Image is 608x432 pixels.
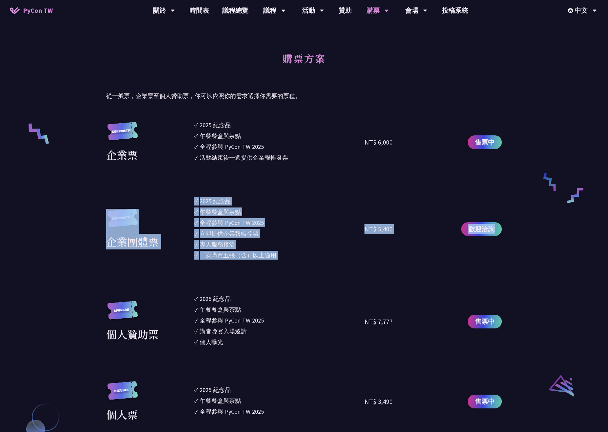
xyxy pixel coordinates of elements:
[468,135,502,149] a: 售票中
[194,197,364,206] li: ✓
[468,395,502,408] a: 售票中
[200,396,241,405] div: 午餐餐盒與茶點
[200,153,288,162] div: 活動結束後一週提供企業報帳發票
[106,122,139,147] img: corporate.a587c14.svg
[200,385,231,394] div: 2025 紀念品
[194,121,364,129] li: ✓
[194,294,364,303] li: ✓
[106,234,159,249] div: 企業團體票
[106,326,159,342] div: 個人贊助票
[200,197,231,206] div: 2025 紀念品
[475,397,495,406] span: 售票中
[200,131,241,140] div: 午餐餐盒與茶點
[200,121,231,129] div: 2025 紀念品
[468,224,495,234] span: 歡迎洽詢
[194,385,364,394] li: ✓
[364,397,393,406] div: NT$ 3,490
[200,407,264,416] div: 全程參與 PyCon TW 2025
[200,338,223,346] div: 個人曝光
[23,6,53,15] span: PyCon TW
[194,327,364,336] li: ✓
[475,137,495,147] span: 售票中
[200,142,264,151] div: 全程參與 PyCon TW 2025
[194,142,364,151] li: ✓
[200,316,264,325] div: 全程參與 PyCon TW 2025
[194,240,364,249] li: ✓
[194,251,364,260] li: ✓
[200,305,241,314] div: 午餐餐盒與茶點
[475,317,495,326] span: 售票中
[106,45,502,81] h2: 購票方案
[364,317,393,326] div: NT$ 7,777
[568,8,575,13] img: Locale Icon
[200,240,235,249] div: 專人服務接洽
[194,396,364,405] li: ✓
[194,207,364,216] li: ✓
[200,229,259,238] div: 立即提供企業報帳發票
[200,251,276,260] div: 一次購買五張（含）以上適用
[106,301,139,326] img: sponsor.43e6a3a.svg
[194,218,364,227] li: ✓
[194,338,364,346] li: ✓
[10,7,20,14] img: Home icon of PyCon TW 2025
[194,153,364,162] li: ✓
[200,218,264,227] div: 全程參與 PyCon TW 2025
[106,381,139,406] img: regular.8f272d9.svg
[194,407,364,416] li: ✓
[194,305,364,314] li: ✓
[194,229,364,238] li: ✓
[461,222,502,236] a: 歡迎洽詢
[106,147,138,163] div: 企業票
[468,315,502,328] a: 售票中
[200,294,231,303] div: 2025 紀念品
[364,137,393,147] div: NT$ 6,000
[194,131,364,140] li: ✓
[106,209,139,234] img: corporate.a587c14.svg
[194,316,364,325] li: ✓
[364,224,393,234] div: NT$ 5,400
[200,327,247,336] div: 講者晚宴入場邀請
[106,91,502,101] p: 從一般票，企業票至個人贊助票，你可以依照你的需求選擇你需要的票種。
[106,406,138,422] div: 個人票
[3,2,59,19] a: PyCon TW
[200,207,241,216] div: 午餐餐盒與茶點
